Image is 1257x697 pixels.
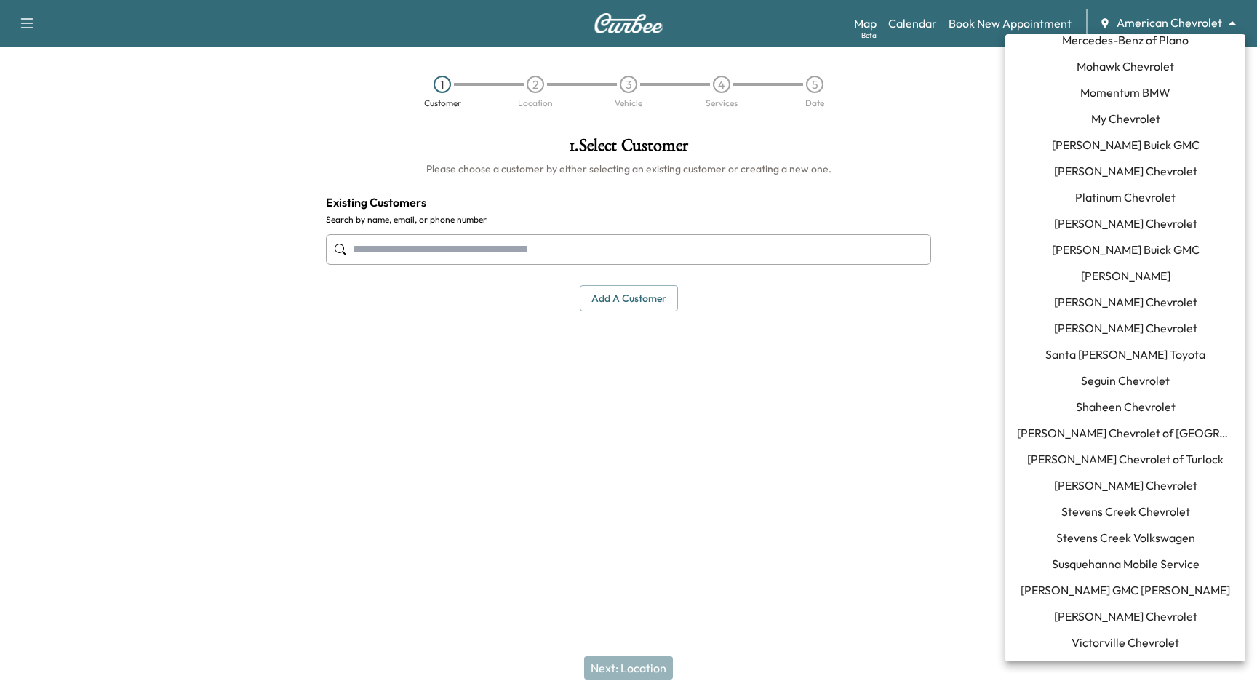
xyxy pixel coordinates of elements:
[1052,241,1200,258] span: [PERSON_NAME] Buick GMC
[1081,372,1170,389] span: Seguin Chevrolet
[1056,529,1195,546] span: Stevens Creek Volkswagen
[1061,503,1190,520] span: Stevens Creek Chevrolet
[1045,346,1205,363] span: Santa [PERSON_NAME] Toyota
[1076,398,1176,415] span: Shaheen Chevrolet
[1054,608,1197,625] span: [PERSON_NAME] Chevrolet
[1052,136,1200,154] span: [PERSON_NAME] Buick GMC
[1021,581,1230,599] span: [PERSON_NAME] GMC [PERSON_NAME]
[1054,477,1197,494] span: [PERSON_NAME] Chevrolet
[1072,634,1179,651] span: Victorville Chevrolet
[1027,450,1224,468] span: [PERSON_NAME] Chevrolet of Turlock
[1017,424,1234,442] span: [PERSON_NAME] Chevrolet of [GEOGRAPHIC_DATA]
[1080,84,1170,101] span: Momentum BMW
[1054,162,1197,180] span: [PERSON_NAME] Chevrolet
[1091,110,1160,127] span: My Chevrolet
[1054,319,1197,337] span: [PERSON_NAME] Chevrolet
[1062,31,1189,49] span: Mercedes-Benz of Plano
[1081,267,1170,284] span: [PERSON_NAME]
[1054,293,1197,311] span: [PERSON_NAME] Chevrolet
[1080,660,1172,677] span: Woodland Motors
[1054,215,1197,232] span: [PERSON_NAME] Chevrolet
[1077,57,1174,75] span: Mohawk Chevrolet
[1075,188,1176,206] span: Platinum Chevrolet
[1052,555,1200,573] span: Susquehanna Mobile Service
